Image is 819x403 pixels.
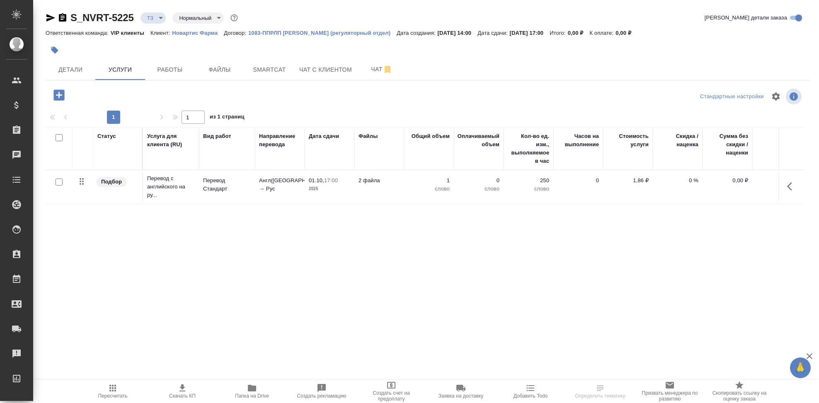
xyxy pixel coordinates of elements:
span: Файлы [200,65,240,75]
p: 0 [458,176,499,185]
button: Скопировать ссылку [58,13,68,23]
p: Дата создания: [397,30,437,36]
p: 2025 [309,185,350,193]
span: Smartcat [250,65,289,75]
div: Общий объем [412,132,450,140]
button: Скопировать ссылку для ЯМессенджера [46,13,56,23]
p: 0,00 ₽ [756,176,798,185]
td: 0 [553,172,603,201]
p: Договор: [224,30,248,36]
a: 1083-ППРЛП [PERSON_NAME] (регуляторный отдел) [248,29,397,36]
p: Итого: [550,30,567,36]
p: VIP клиенты [111,30,150,36]
button: Нормальный [177,14,214,22]
div: Дата сдачи [309,132,339,140]
div: ТЗ [141,12,166,24]
p: Перевод с английского на ру... [147,174,195,199]
p: 0,00 ₽ [568,30,590,36]
p: Англ([GEOGRAPHIC_DATA]) → Рус [259,176,300,193]
p: слово [458,185,499,193]
p: 250 [508,176,549,185]
p: 01.10, [309,177,324,183]
div: split button [698,90,766,103]
p: 0 % [657,176,698,185]
span: Работы [150,65,190,75]
p: Новартис Фарма [172,30,224,36]
button: ТЗ [145,14,156,22]
p: 0,00 ₽ [615,30,637,36]
p: 0,00 ₽ [707,176,748,185]
p: Дата сдачи: [477,30,509,36]
a: Новартис Фарма [172,29,224,36]
p: Клиент: [150,30,172,36]
div: ТЗ [172,12,224,24]
button: 🙏 [790,357,811,378]
div: Услуга для клиента (RU) [147,132,195,149]
p: 1 [408,176,450,185]
span: [PERSON_NAME] детали заказа [705,14,787,22]
div: Сумма без скидки / наценки [707,132,748,157]
span: из 1 страниц [210,112,245,124]
p: 1,86 ₽ [607,176,649,185]
p: Ответственная команда: [46,30,111,36]
span: 🙏 [793,359,807,376]
span: Детали [51,65,90,75]
p: Подбор [101,178,122,186]
a: S_NVRT-5225 [70,12,134,23]
p: [DATE] 17:00 [510,30,550,36]
button: Доп статусы указывают на важность/срочность заказа [229,12,240,23]
div: Статус [97,132,116,140]
span: Настроить таблицу [766,87,786,106]
div: Файлы [359,132,378,140]
p: К оплате: [589,30,615,36]
span: Чат с клиентом [299,65,352,75]
span: Услуги [100,65,140,75]
div: Оплачиваемый объем [458,132,499,149]
div: Вид работ [203,132,231,140]
p: Перевод Стандарт [203,176,251,193]
svg: Отписаться [383,65,393,75]
p: 17:00 [324,177,338,183]
span: Посмотреть информацию [786,89,803,104]
div: Скидка / наценка [657,132,698,149]
div: Направление перевода [259,132,300,149]
p: 1083-ППРЛП [PERSON_NAME] (регуляторный отдел) [248,30,397,36]
p: слово [408,185,450,193]
span: Чат [362,64,402,75]
p: слово [508,185,549,193]
p: [DATE] 14:00 [438,30,478,36]
p: 2 файла [359,176,400,185]
div: Часов на выполнение [557,132,599,149]
div: Стоимость услуги [607,132,649,149]
button: Показать кнопки [782,176,802,196]
button: Добавить тэг [46,41,64,59]
button: Добавить услугу [48,87,70,104]
div: Кол-во ед. изм., выполняемое в час [508,132,549,165]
